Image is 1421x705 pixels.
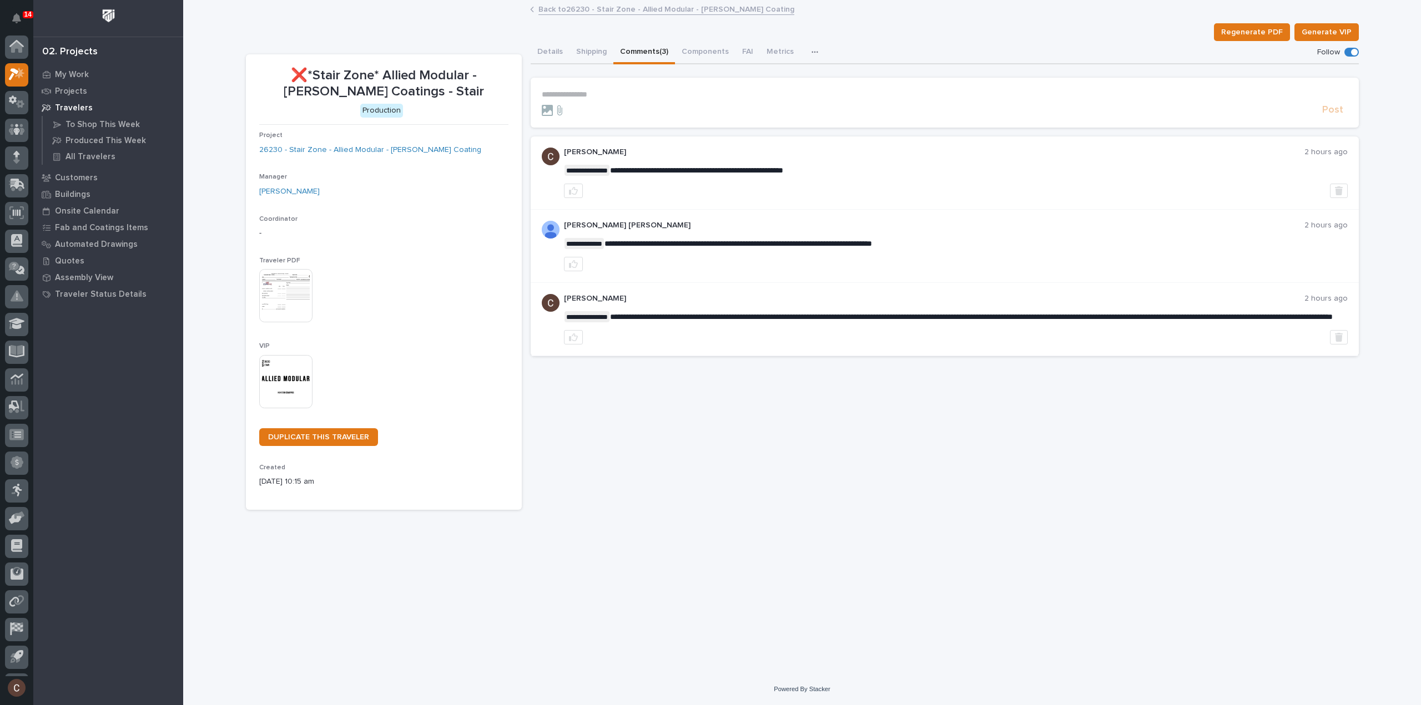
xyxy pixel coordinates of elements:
[55,190,90,200] p: Buildings
[55,87,87,97] p: Projects
[33,286,183,302] a: Traveler Status Details
[33,202,183,219] a: Onsite Calendar
[259,68,508,100] p: ❌*Stair Zone* Allied Modular - [PERSON_NAME] Coatings - Stair
[564,330,583,344] button: like this post
[65,120,140,130] p: To Shop This Week
[43,149,183,164] a: All Travelers
[735,41,760,64] button: FAI
[1330,330,1348,344] button: Delete post
[55,256,84,266] p: Quotes
[564,148,1304,157] p: [PERSON_NAME]
[564,257,583,271] button: like this post
[760,41,800,64] button: Metrics
[33,66,183,83] a: My Work
[259,257,300,264] span: Traveler PDF
[33,83,183,99] a: Projects
[33,236,183,252] a: Automated Drawings
[33,186,183,202] a: Buildings
[259,174,287,180] span: Manager
[542,221,560,239] img: AD_cMMRcK_lR-hunIWE1GUPcUjzJ19X9Uk7D-9skk6qMORDJB_ZroAFOMmnE07bDdh4EHUMJPuIZ72TfOWJm2e1TqCAEecOOP...
[259,227,508,239] p: -
[259,476,508,488] p: [DATE] 10:15 am
[538,2,794,15] a: Back to26230 - Stair Zone - Allied Modular - [PERSON_NAME] Coating
[55,103,93,113] p: Travelers
[1302,26,1352,39] span: Generate VIP
[259,186,320,197] a: [PERSON_NAME]
[268,433,369,441] span: DUPLICATE THIS TRAVELER
[42,46,98,58] div: 02. Projects
[542,294,560,312] img: AGNmyxaji213nCK4JzPdPN3H3CMBhXDSA2tJ_sy3UIa5=s96-c
[65,152,115,162] p: All Travelers
[98,6,119,26] img: Workspace Logo
[24,11,32,18] p: 14
[570,41,613,64] button: Shipping
[55,223,148,233] p: Fab and Coatings Items
[259,464,285,471] span: Created
[564,184,583,198] button: like this post
[33,99,183,116] a: Travelers
[1322,104,1343,116] span: Post
[1304,221,1348,230] p: 2 hours ago
[5,7,28,30] button: Notifications
[14,13,28,31] div: Notifications14
[55,206,119,216] p: Onsite Calendar
[360,104,403,118] div: Production
[33,169,183,186] a: Customers
[259,428,378,446] a: DUPLICATE THIS TRAVELER
[1317,48,1340,57] p: Follow
[55,240,138,250] p: Automated Drawings
[55,173,98,183] p: Customers
[1304,148,1348,157] p: 2 hours ago
[259,144,481,156] a: 26230 - Stair Zone - Allied Modular - [PERSON_NAME] Coating
[33,269,183,286] a: Assembly View
[531,41,570,64] button: Details
[1214,23,1290,41] button: Regenerate PDF
[43,116,183,132] a: To Shop This Week
[33,252,183,269] a: Quotes
[1294,23,1359,41] button: Generate VIP
[1318,104,1348,116] button: Post
[55,70,89,80] p: My Work
[55,290,147,300] p: Traveler Status Details
[774,686,830,692] a: Powered By Stacker
[675,41,735,64] button: Components
[5,676,28,699] button: users-avatar
[1304,294,1348,303] p: 2 hours ago
[55,273,113,283] p: Assembly View
[564,221,1304,230] p: [PERSON_NAME] [PERSON_NAME]
[564,294,1304,303] p: [PERSON_NAME]
[259,132,283,139] span: Project
[33,219,183,236] a: Fab and Coatings Items
[542,148,560,165] img: AGNmyxaji213nCK4JzPdPN3H3CMBhXDSA2tJ_sy3UIa5=s96-c
[43,133,183,148] a: Produced This Week
[65,136,146,146] p: Produced This Week
[613,41,675,64] button: Comments (3)
[259,216,298,222] span: Coordinator
[1330,184,1348,198] button: Delete post
[259,343,270,349] span: VIP
[1221,26,1283,39] span: Regenerate PDF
